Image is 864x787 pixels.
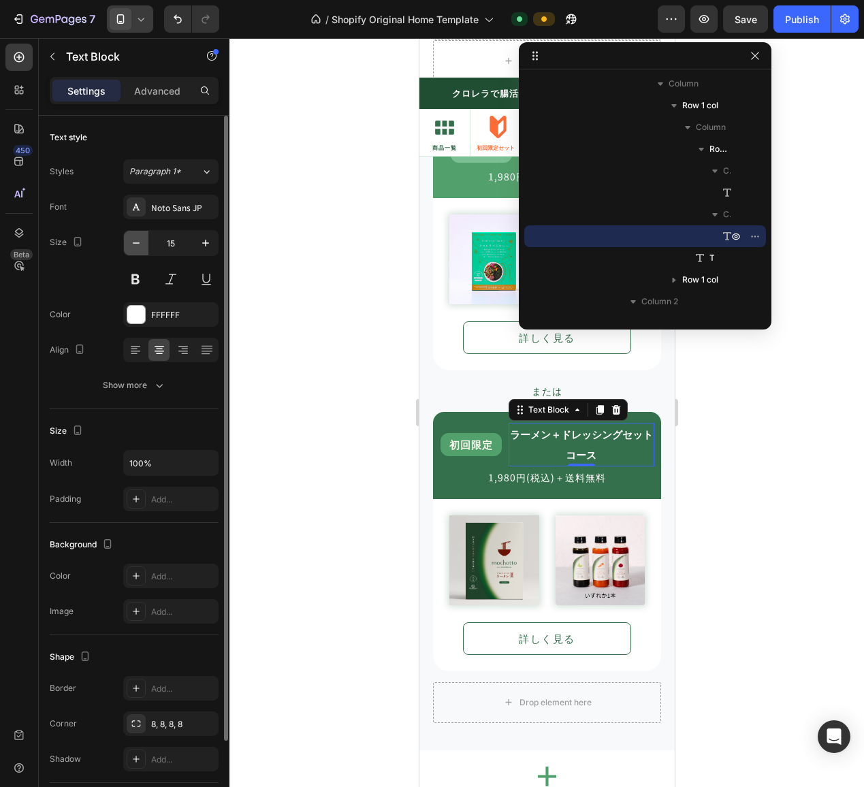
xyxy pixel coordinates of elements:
[723,208,731,221] span: Column 2
[123,159,219,184] button: Paragraph 1*
[50,422,86,440] div: Size
[5,5,101,33] button: 7
[709,251,714,265] span: Text Block
[50,753,81,765] div: Shadow
[13,145,33,156] div: 450
[669,77,699,91] span: Column
[50,682,76,694] div: Border
[124,451,218,475] input: Auto
[682,99,718,112] span: Row 1 col
[50,131,87,144] div: Text style
[89,11,95,27] p: 7
[50,718,77,730] div: Corner
[151,309,215,321] div: FFFFFF
[50,308,71,321] div: Color
[151,754,215,766] div: Add...
[332,12,479,27] span: Shopify Original Home Template
[773,5,831,33] button: Publish
[129,165,181,178] span: Paragraph 1*
[151,606,215,618] div: Add...
[50,165,74,178] div: Styles
[50,570,71,582] div: Color
[50,201,67,213] div: Font
[151,202,215,214] div: Noto Sans JP
[818,720,850,753] div: Open Intercom Messenger
[151,571,215,583] div: Add...
[50,341,88,359] div: Align
[682,273,718,287] span: Row 1 col
[723,5,768,33] button: Save
[10,249,33,260] div: Beta
[151,683,215,695] div: Add...
[151,718,215,730] div: 8, 8, 8, 8
[696,121,726,134] span: Column
[134,84,180,98] p: Advanced
[67,84,106,98] p: Settings
[325,12,329,27] span: /
[709,142,731,156] span: Row 2 cols
[50,648,93,666] div: Shape
[66,48,182,65] p: Text Block
[50,234,86,252] div: Size
[50,493,81,505] div: Padding
[735,14,757,25] span: Save
[419,38,675,787] iframe: Design area
[641,295,678,308] span: Column 2
[103,379,166,392] div: Show more
[50,605,74,617] div: Image
[50,457,72,469] div: Width
[50,373,219,398] button: Show more
[151,494,215,506] div: Add...
[50,536,116,554] div: Background
[785,12,819,27] div: Publish
[164,5,219,33] div: Undo/Redo
[723,164,731,178] span: Column 1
